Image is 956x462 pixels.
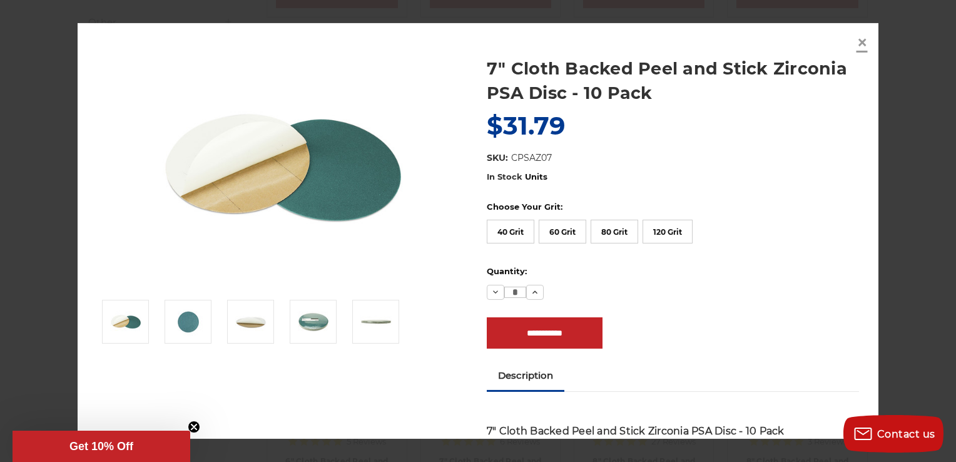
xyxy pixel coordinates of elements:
[110,306,141,337] img: Zirc Peel and Stick cloth backed PSA discs
[487,151,508,165] dt: SKU:
[235,306,267,337] img: peel and stick sanding disc
[852,33,872,53] a: Close
[13,431,190,462] div: Get 10% OffClose teaser
[487,201,859,213] label: Choose Your Grit:
[487,110,565,141] span: $31.79
[487,172,522,182] span: In Stock
[857,30,868,54] span: ×
[487,56,859,105] a: 7" Cloth Backed Peel and Stick Zirconia PSA Disc - 10 Pack
[158,43,409,293] img: Zirc Peel and Stick cloth backed PSA discs
[69,440,133,453] span: Get 10% Off
[487,362,564,389] a: Description
[360,306,392,337] img: zirconia sticky backed sanding disc 10 pack
[487,265,859,278] label: Quantity:
[487,425,785,437] strong: 7" Cloth Backed Peel and Stick Zirconia PSA Disc - 10 Pack
[511,151,552,165] dd: CPSAZ07
[188,421,200,433] button: Close teaser
[525,172,547,182] span: Units
[877,428,935,440] span: Contact us
[298,306,329,337] img: zirconia alumina 10 pack cloth backed psa sanding disc
[843,415,943,453] button: Contact us
[173,306,204,337] img: 7" cloth backed zirconia psa disc peel and stick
